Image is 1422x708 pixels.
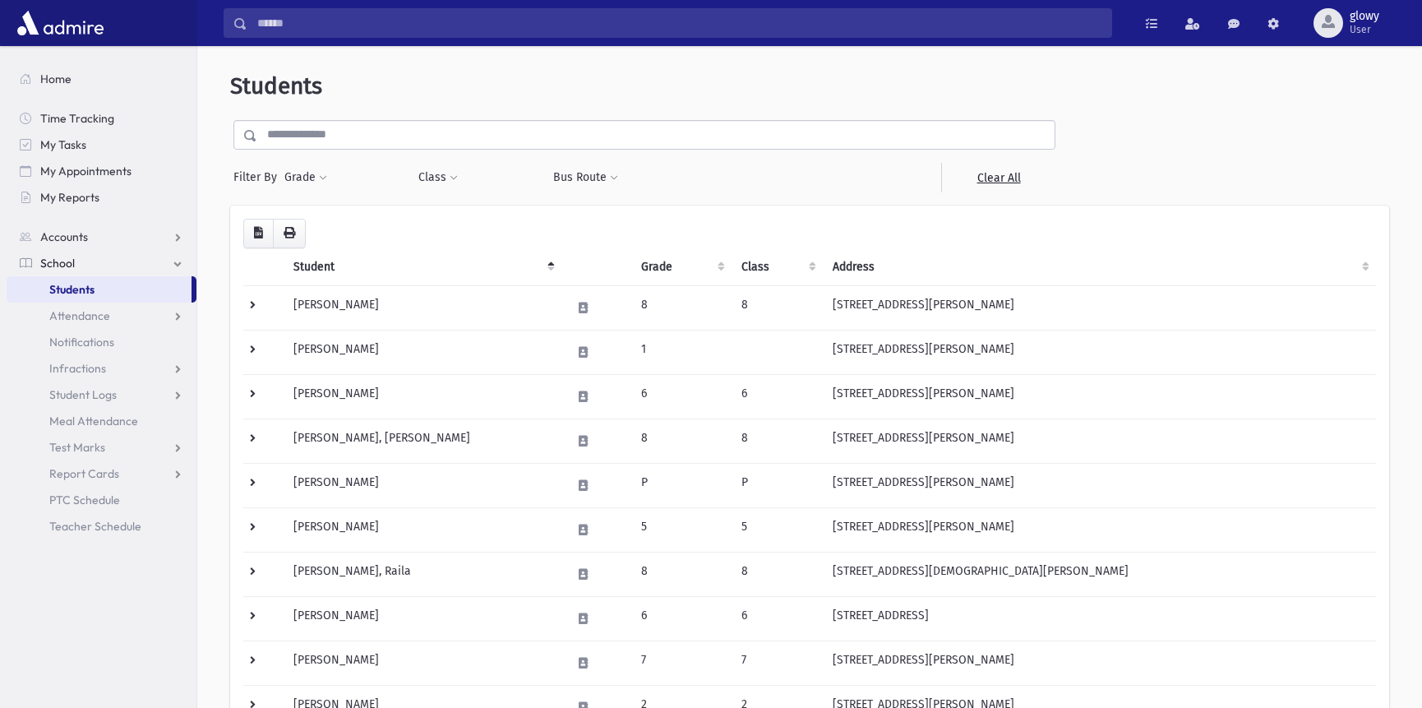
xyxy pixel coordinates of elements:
a: My Appointments [7,158,196,184]
input: Search [247,8,1111,38]
span: My Appointments [40,164,132,178]
span: Accounts [40,229,88,244]
span: PTC Schedule [49,493,120,507]
td: P [732,463,822,507]
td: [PERSON_NAME] [284,374,561,419]
td: 8 [631,419,732,463]
button: Grade [284,163,328,192]
span: Students [49,282,95,297]
td: P [631,463,732,507]
td: [PERSON_NAME], Raila [284,552,561,596]
span: Meal Attendance [49,414,138,428]
a: School [7,250,196,276]
span: Home [40,72,72,86]
td: 6 [631,596,732,641]
a: Meal Attendance [7,408,196,434]
td: 7 [631,641,732,685]
a: My Reports [7,184,196,211]
td: 6 [732,596,822,641]
button: Print [273,219,306,248]
span: My Tasks [40,137,86,152]
span: Report Cards [49,466,119,481]
td: [STREET_ADDRESS][PERSON_NAME] [823,285,1376,330]
a: Time Tracking [7,105,196,132]
td: 1 [631,330,732,374]
span: Infractions [49,361,106,376]
td: [STREET_ADDRESS][PERSON_NAME] [823,463,1376,507]
td: 8 [732,419,822,463]
td: 6 [732,374,822,419]
span: Filter By [233,169,284,186]
td: 6 [631,374,732,419]
a: Home [7,66,196,92]
td: 8 [732,552,822,596]
span: My Reports [40,190,99,205]
img: AdmirePro [13,7,108,39]
span: Students [230,72,322,99]
th: Student: activate to sort column descending [284,248,561,286]
td: 8 [631,285,732,330]
a: PTC Schedule [7,487,196,513]
td: [PERSON_NAME] [284,463,561,507]
a: Clear All [941,163,1055,192]
a: Student Logs [7,382,196,408]
td: [STREET_ADDRESS][DEMOGRAPHIC_DATA][PERSON_NAME] [823,552,1376,596]
td: 5 [631,507,732,552]
span: Notifications [49,335,114,349]
span: User [1350,23,1379,36]
td: 5 [732,507,822,552]
a: Test Marks [7,434,196,460]
td: [PERSON_NAME] [284,641,561,685]
a: Infractions [7,355,196,382]
a: Report Cards [7,460,196,487]
td: [PERSON_NAME] [284,330,561,374]
a: Attendance [7,303,196,329]
a: Students [7,276,192,303]
td: [STREET_ADDRESS][PERSON_NAME] [823,641,1376,685]
td: [STREET_ADDRESS][PERSON_NAME] [823,374,1376,419]
th: Grade: activate to sort column ascending [631,248,732,286]
span: Teacher Schedule [49,519,141,534]
td: 8 [732,285,822,330]
a: Teacher Schedule [7,513,196,539]
td: [STREET_ADDRESS][PERSON_NAME] [823,507,1376,552]
td: [STREET_ADDRESS] [823,596,1376,641]
td: 7 [732,641,822,685]
button: CSV [243,219,274,248]
a: Accounts [7,224,196,250]
span: Student Logs [49,387,117,402]
span: School [40,256,75,271]
span: glowy [1350,10,1379,23]
button: Bus Route [552,163,619,192]
td: [PERSON_NAME] [284,596,561,641]
th: Address: activate to sort column ascending [823,248,1376,286]
a: Notifications [7,329,196,355]
span: Test Marks [49,440,105,455]
span: Attendance [49,308,110,323]
button: Class [418,163,459,192]
td: 8 [631,552,732,596]
td: [PERSON_NAME] [284,285,561,330]
td: [PERSON_NAME], [PERSON_NAME] [284,419,561,463]
th: Class: activate to sort column ascending [732,248,822,286]
td: [PERSON_NAME] [284,507,561,552]
span: Time Tracking [40,111,114,126]
td: [STREET_ADDRESS][PERSON_NAME] [823,330,1376,374]
td: [STREET_ADDRESS][PERSON_NAME] [823,419,1376,463]
a: My Tasks [7,132,196,158]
